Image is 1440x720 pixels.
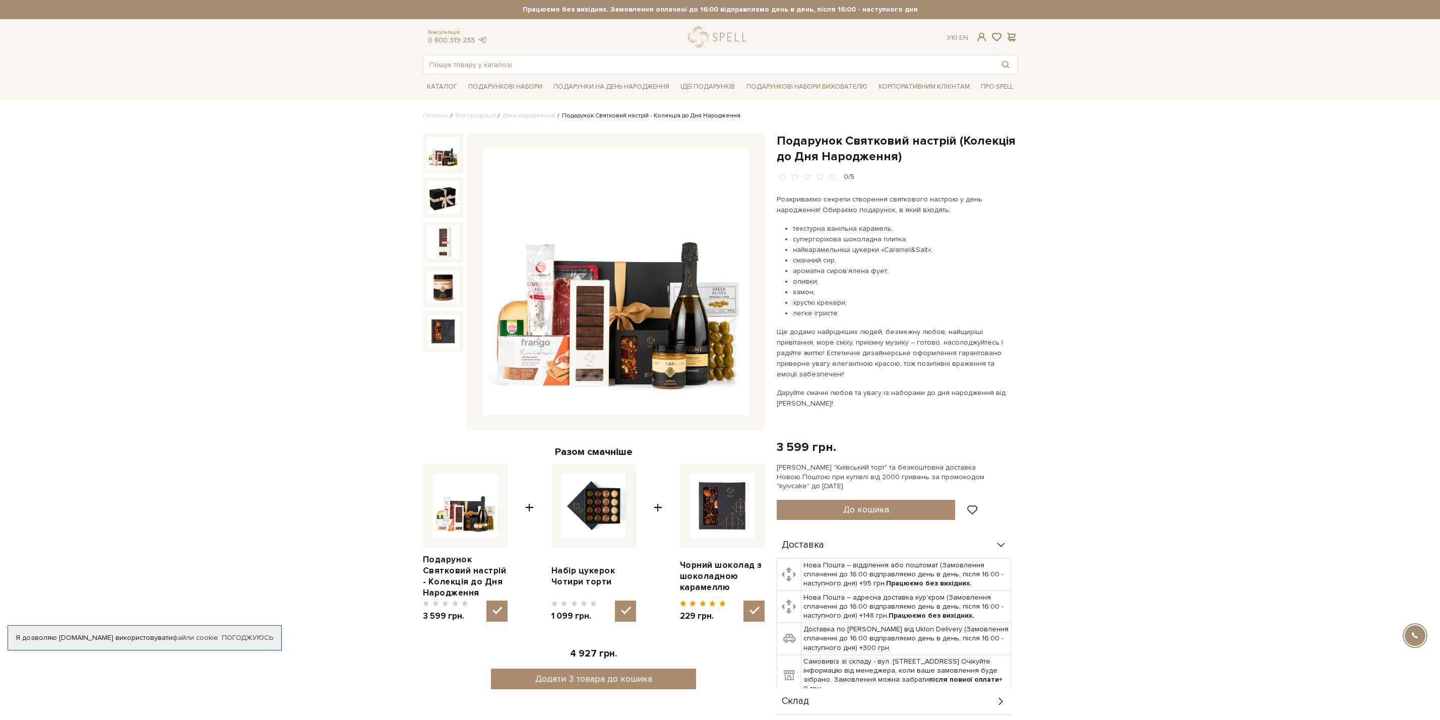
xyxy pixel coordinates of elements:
[793,244,1013,255] li: найкарамельніші цукерки «Caramel&Salt»;
[427,271,459,303] img: Подарунок Святковий настрій (Колекція до Дня Народження)
[561,474,626,538] img: Набір цукерок Чотири торти
[654,464,662,622] span: +
[222,633,273,642] a: Погоджуюсь
[423,112,448,119] a: Головна
[688,27,751,47] a: logo
[793,255,1013,266] li: смачний сир;
[680,560,765,593] a: Чорний шоколад з шоколадною карамеллю
[427,181,459,214] img: Подарунок Святковий настрій (Колекція до Дня Народження)
[874,78,974,95] a: Корпоративним клієнтам
[956,33,957,42] span: |
[570,648,617,660] span: 4 927 грн.
[793,223,1013,234] li: текстурна ванільна карамель;
[977,79,1017,95] a: Про Spell
[777,463,1018,491] div: [PERSON_NAME] "Київський торт" та безкоштовна доставка Новою Поштою при купівлі від 2000 гривень ...
[433,474,497,538] img: Подарунок Святковий настрій - Колекція до Дня Народження
[477,36,487,44] a: telegram
[793,266,1013,276] li: ароматна сиров’ялена фует;
[555,111,740,120] li: Подарунок Святковий настрій - Колекція до Дня Народження
[427,226,459,258] img: Подарунок Святковий настрій (Колекція до Дня Народження)
[801,591,1012,623] td: Нова Пошта – адресна доставка кур'єром (Замовлення сплаченні до 16:00 відправляємо день в день, п...
[793,234,1013,244] li: супергоріхова шоколадна плитка;
[551,611,597,622] span: 1 099 грн.
[793,297,1013,308] li: хрусткі крекери;
[801,623,1012,655] td: Доставка по [PERSON_NAME] від Uklon Delivery (Замовлення сплаченні до 16:00 відправляємо день в д...
[455,112,495,119] a: Вся продукція
[777,439,836,455] div: 3 599 грн.
[782,697,809,706] span: Склад
[428,36,475,44] a: 0 800 319 233
[959,33,968,42] a: En
[777,194,1013,215] p: Розкриваємо секрети створення святкового настрою у день народження! Обираємо подарунок, в який вх...
[423,611,469,622] span: 3 599 грн.
[676,79,739,95] a: Ідеї подарунків
[929,675,999,684] b: після повної оплати
[427,315,459,347] img: Подарунок Святковий настрій (Колекція до Дня Народження)
[427,137,459,169] img: Подарунок Святковий настрій (Колекція до Дня Народження)
[801,559,1012,591] td: Нова Пошта – відділення або поштомат (Замовлення сплаченні до 16:00 відправляємо день в день, піс...
[482,148,749,415] img: Подарунок Святковий настрій (Колекція до Дня Народження)
[994,55,1017,74] button: Пошук товару у каталозі
[680,611,726,622] span: 229 грн.
[423,445,765,459] div: Разом смачніше
[549,79,673,95] a: Подарунки на День народження
[551,565,636,587] a: Набір цукерок Чотири торти
[793,308,1013,318] li: легке ігристе.
[777,133,1018,164] h1: Подарунок Святковий настрій (Колекція до Дня Народження)
[464,79,546,95] a: Подарункові набори
[423,55,994,74] input: Пошук товару у каталозі
[423,5,1018,14] strong: Працюємо без вихідних. Замовлення оплачені до 16:00 відправляємо день в день, після 16:00 - насту...
[777,387,1013,409] p: Даруйте смачні любов та увагу із наборами до дня народження від [PERSON_NAME]!
[777,500,956,520] button: До кошика
[690,474,755,538] img: Чорний шоколад з шоколадною карамеллю
[777,326,1013,379] p: Ще додамо найрідніших людей, безмежну любов, найщиріші привітання, море сміху, приємну музику – г...
[843,504,889,515] span: До кошика
[503,112,555,119] a: День народження
[889,611,974,620] b: Працюємо без вихідних.
[8,633,281,642] div: Я дозволяю [DOMAIN_NAME] використовувати
[423,554,508,599] a: Подарунок Святковий настрій - Колекція до Дня Народження
[947,33,968,42] div: Ук
[782,541,824,550] span: Доставка
[172,633,218,642] a: файли cookie
[423,79,461,95] a: Каталог
[793,287,1013,297] li: хамон;
[886,579,972,587] b: Працюємо без вихідних.
[525,464,534,622] span: +
[491,669,696,689] button: Додати 3 товара до кошика
[428,29,487,36] span: Консультація:
[742,78,871,95] a: Подарункові набори вихователю
[844,172,854,182] div: 0/5
[801,654,1012,696] td: Самовивіз зі складу - вул. [STREET_ADDRESS] Очікуйте інформацію від менеджера, коли ваше замовлен...
[793,276,1013,287] li: оливки;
